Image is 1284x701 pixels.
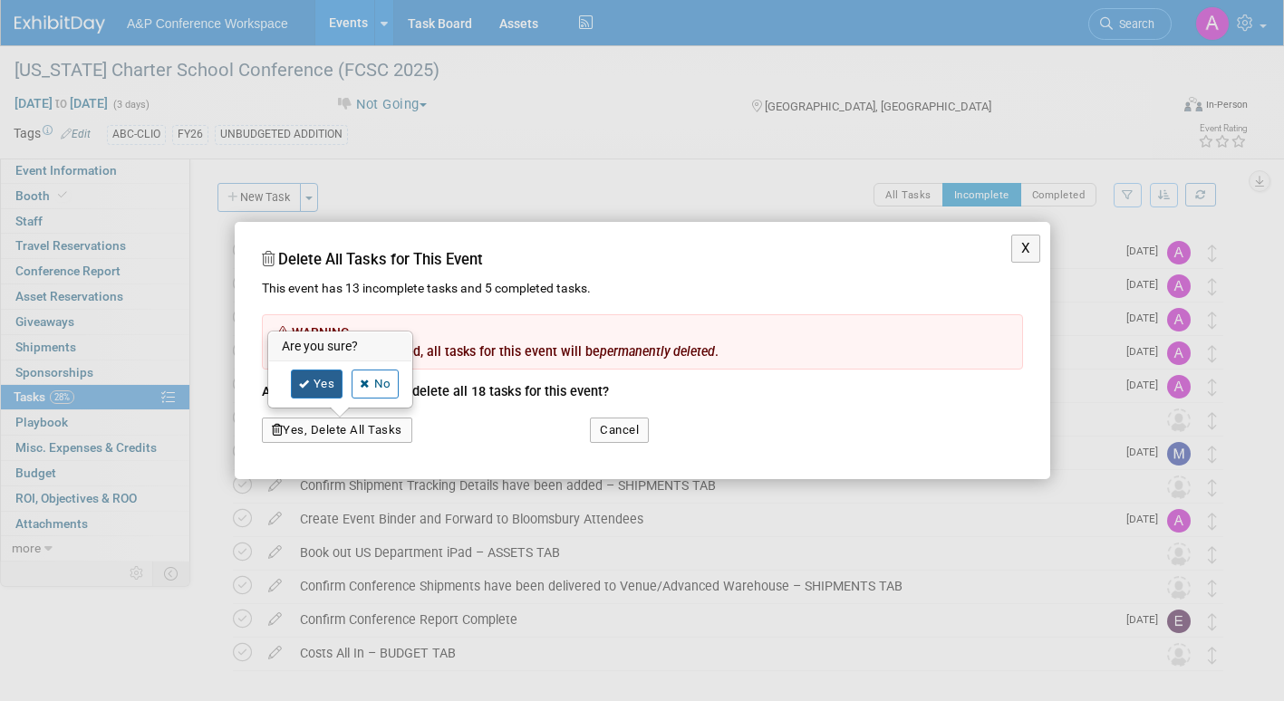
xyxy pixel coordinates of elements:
[262,249,1023,271] div: Delete All Tasks for This Event
[292,325,349,340] span: WARNING
[352,370,399,399] a: No
[262,280,1023,298] div: This event has 13 incomplete tasks and 5 completed tasks.
[262,418,412,443] button: Yes, Delete All Tasks
[1011,235,1041,263] button: X
[291,370,343,399] a: Yes
[269,332,412,361] h3: Are you sure?
[262,383,1023,402] div: Are you sure you want to delete all 18 tasks for this event?
[600,344,715,359] i: permanently deleted
[276,342,1009,360] div: If you choose to proceed, all tasks for this event will be .
[590,418,649,443] button: Cancel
